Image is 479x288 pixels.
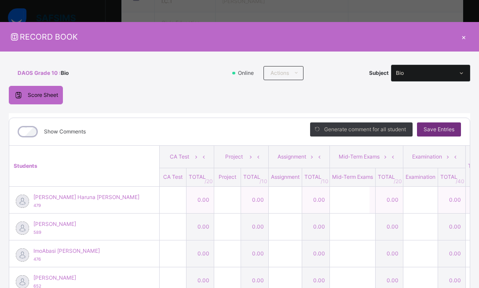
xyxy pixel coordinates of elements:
[33,274,139,282] span: [PERSON_NAME]
[28,91,58,99] span: Score Sheet
[302,240,330,267] td: 0.00
[324,126,406,133] span: Generate comment for all student
[237,69,259,77] span: Online
[16,248,29,262] img: default.svg
[9,31,457,43] span: RECORD BOOK
[456,177,464,185] span: / 40
[396,69,454,77] div: Bio
[260,177,267,185] span: / 10
[205,177,213,185] span: / 20
[221,153,247,161] span: Project
[33,193,139,201] span: [PERSON_NAME] Haruna [PERSON_NAME]
[275,153,308,161] span: Assignment
[302,213,330,240] td: 0.00
[410,153,444,161] span: Examination
[406,174,435,180] span: Examination
[376,186,403,213] td: 0.00
[336,153,381,161] span: Mid-Term Exams
[302,186,330,213] td: 0.00
[332,174,373,180] span: Mid-Term Exams
[369,69,389,77] span: Subject
[378,174,395,180] span: TOTAL
[424,126,454,133] span: Save Entries
[189,174,206,180] span: TOTAL
[438,186,466,213] td: 0.00
[18,69,61,77] span: DAOS Grade 10 :
[33,257,41,262] span: 476
[243,174,260,180] span: TOTAL
[457,31,470,43] div: ×
[14,162,37,169] span: Students
[61,69,69,77] span: Bio
[33,230,41,235] span: 589
[271,69,289,77] span: Actions
[16,195,29,208] img: default.svg
[241,186,269,213] td: 0.00
[16,222,29,235] img: default.svg
[33,220,139,228] span: [PERSON_NAME]
[376,213,403,240] td: 0.00
[33,203,41,208] span: 479
[438,213,466,240] td: 0.00
[186,213,214,240] td: 0.00
[394,177,402,185] span: / 20
[241,240,269,267] td: 0.00
[304,174,322,180] span: TOTAL
[271,174,300,180] span: Assignment
[440,174,457,180] span: TOTAL
[186,186,214,213] td: 0.00
[186,240,214,267] td: 0.00
[219,174,236,180] span: Project
[438,240,466,267] td: 0.00
[44,128,86,136] label: Show Comments
[241,213,269,240] td: 0.00
[33,247,139,255] span: ImoAbasi [PERSON_NAME]
[321,177,329,185] span: / 10
[166,153,192,161] span: CA Test
[376,240,403,267] td: 0.00
[163,174,183,180] span: CA Test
